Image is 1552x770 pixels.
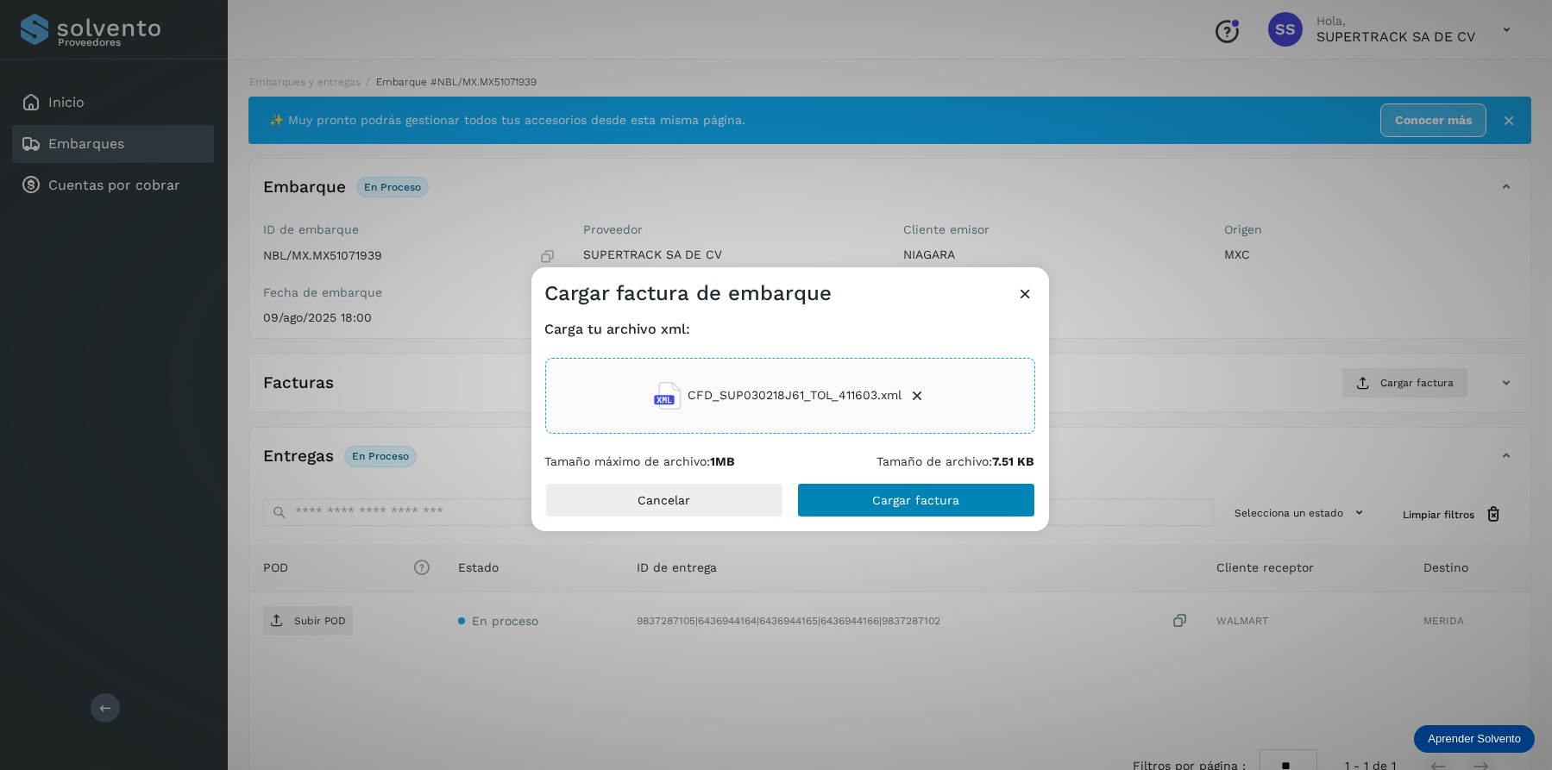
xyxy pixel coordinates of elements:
[545,281,833,306] h3: Cargar factura de embarque
[545,454,736,469] p: Tamaño máximo de archivo:
[993,454,1035,468] b: 7.51 KB
[1428,732,1521,746] p: Aprender Solvento
[1414,725,1535,753] div: Aprender Solvento
[545,483,783,517] button: Cancelar
[688,386,902,404] span: CFD_SUP030218J61_TOL_411603.xml
[872,494,959,506] span: Cargar factura
[877,454,1035,469] p: Tamaño de archivo:
[638,494,690,506] span: Cancelar
[545,321,1035,337] h4: Carga tu archivo xml:
[711,454,736,468] b: 1MB
[797,483,1035,517] button: Cargar factura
